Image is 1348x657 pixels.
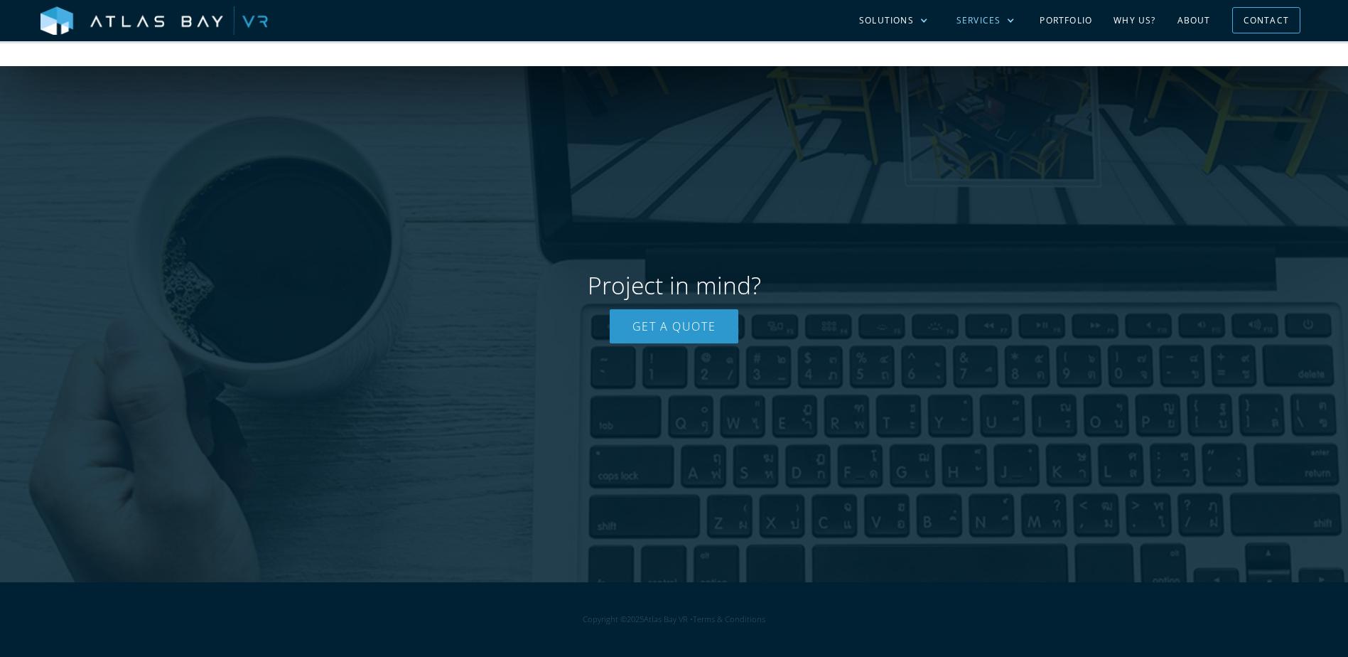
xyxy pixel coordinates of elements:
a: Terms & Conditions [693,614,765,624]
a: Get a Quote [610,309,739,343]
div: Solutions [859,14,914,27]
img: Atlas Bay VR Logo [41,6,268,36]
span: 2025 [627,614,644,624]
a: Contact [1232,7,1300,33]
div: Services [956,14,1001,27]
div: Contact [1244,9,1289,31]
